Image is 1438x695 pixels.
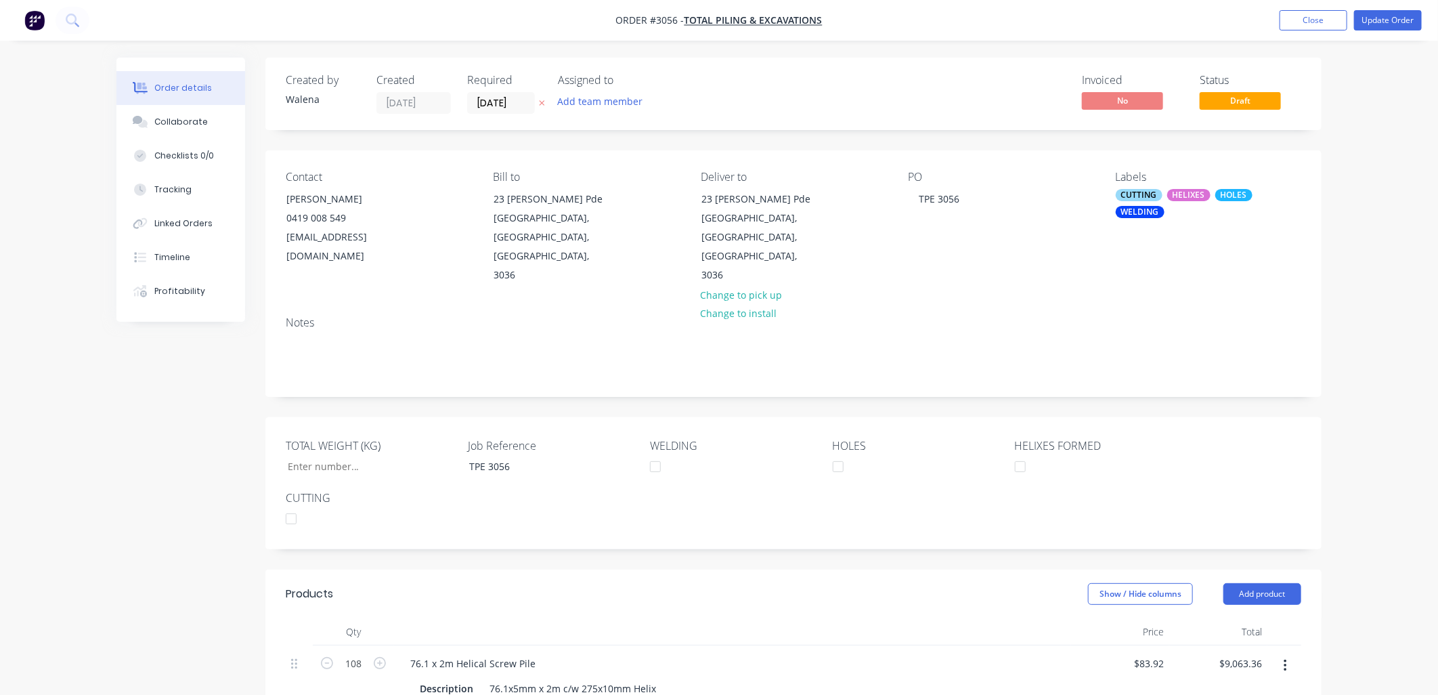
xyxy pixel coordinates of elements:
[684,14,823,27] a: Total Piling & Excavations
[833,438,1002,454] label: HOLES
[399,654,546,673] div: 76.1 x 2m Helical Screw Pile
[286,190,399,209] div: [PERSON_NAME]
[275,189,410,266] div: [PERSON_NAME]0419 008 549[EMAIL_ADDRESS][DOMAIN_NAME]
[154,251,190,264] div: Timeline
[313,618,394,646] div: Qty
[482,189,617,285] div: 23 [PERSON_NAME] Pde[GEOGRAPHIC_DATA], [GEOGRAPHIC_DATA], [GEOGRAPHIC_DATA], 3036
[650,438,819,454] label: WELDING
[701,209,814,285] div: [GEOGRAPHIC_DATA], [GEOGRAPHIC_DATA], [GEOGRAPHIC_DATA], 3036
[154,285,205,297] div: Profitability
[286,490,455,506] label: CUTTING
[693,304,784,322] button: Change to install
[286,209,399,228] div: 0419 008 549
[493,171,678,184] div: Bill to
[1169,618,1267,646] div: Total
[154,150,214,162] div: Checklists 0/0
[286,228,399,266] div: [EMAIL_ADDRESS][DOMAIN_NAME]
[286,74,360,87] div: Created by
[908,171,1093,184] div: PO
[286,438,455,454] label: TOTAL WEIGHT (KG)
[154,184,192,196] div: Tracking
[558,92,650,110] button: Add team member
[116,274,245,308] button: Profitability
[286,316,1301,329] div: Notes
[701,171,886,184] div: Deliver to
[908,189,970,209] div: TPE 3056
[1082,74,1183,87] div: Invoiced
[286,92,360,106] div: Walena
[701,190,814,209] div: 23 [PERSON_NAME] Pde
[286,586,333,602] div: Products
[1082,92,1163,109] span: No
[1116,189,1162,201] div: CUTTING
[154,82,212,94] div: Order details
[1071,618,1169,646] div: Price
[154,116,208,128] div: Collaborate
[116,240,245,274] button: Timeline
[494,209,606,285] div: [GEOGRAPHIC_DATA], [GEOGRAPHIC_DATA], [GEOGRAPHIC_DATA], 3036
[1200,74,1301,87] div: Status
[276,457,455,477] input: Enter number...
[116,207,245,240] button: Linked Orders
[1116,206,1164,218] div: WELDING
[468,438,637,454] label: Job Reference
[550,92,650,110] button: Add team member
[693,285,789,303] button: Change to pick up
[116,105,245,139] button: Collaborate
[376,74,451,87] div: Created
[1354,10,1422,30] button: Update Order
[116,71,245,105] button: Order details
[286,171,471,184] div: Contact
[616,14,684,27] span: Order #3056 -
[1116,171,1301,184] div: Labels
[1280,10,1347,30] button: Close
[154,217,213,230] div: Linked Orders
[1015,438,1184,454] label: HELIXES FORMED
[458,457,628,476] div: TPE 3056
[24,10,45,30] img: Factory
[494,190,606,209] div: 23 [PERSON_NAME] Pde
[467,74,542,87] div: Required
[1223,583,1301,605] button: Add product
[690,189,825,285] div: 23 [PERSON_NAME] Pde[GEOGRAPHIC_DATA], [GEOGRAPHIC_DATA], [GEOGRAPHIC_DATA], 3036
[116,139,245,173] button: Checklists 0/0
[1215,189,1252,201] div: HOLES
[116,173,245,207] button: Tracking
[1200,92,1281,109] span: Draft
[1088,583,1193,605] button: Show / Hide columns
[1167,189,1211,201] div: HELIXES
[558,74,693,87] div: Assigned to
